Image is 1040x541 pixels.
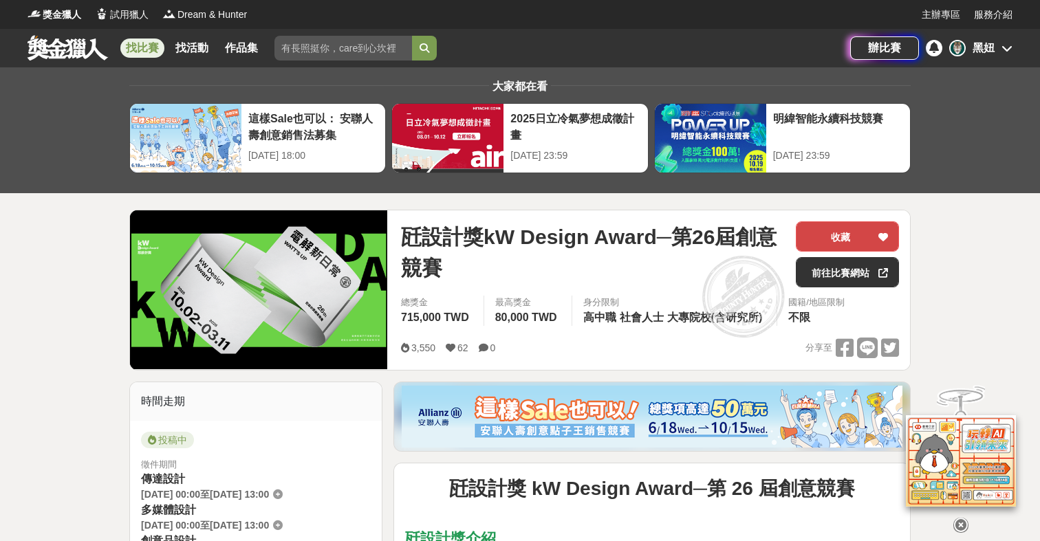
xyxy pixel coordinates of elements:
span: [DATE] 00:00 [141,489,200,500]
span: 投稿中 [141,432,194,448]
div: [DATE] 23:59 [510,148,640,163]
div: 這樣Sale也可以： 安聯人壽創意銷售法募集 [248,111,378,142]
div: [DATE] 23:59 [773,148,903,163]
a: 明緯智能永續科技競賽[DATE] 23:59 [654,103,911,173]
div: 身分限制 [583,296,766,309]
span: 不限 [788,311,810,323]
span: 大家都在看 [489,80,551,92]
span: 分享至 [805,338,832,358]
img: Cover Image [130,210,387,369]
span: 0 [490,342,496,353]
a: 辦比賽 [850,36,919,60]
a: 作品集 [219,38,263,58]
a: Logo獎金獵人 [28,8,81,22]
a: Logo試用獵人 [95,8,149,22]
span: 多媒體設計 [141,504,196,516]
a: 找活動 [170,38,214,58]
img: Logo [95,7,109,21]
button: 收藏 [796,221,899,252]
span: [DATE] 13:00 [210,520,269,531]
a: 這樣Sale也可以： 安聯人壽創意銷售法募集[DATE] 18:00 [129,103,386,173]
img: d2146d9a-e6f6-4337-9592-8cefde37ba6b.png [906,415,1016,507]
div: 2025日立冷氣夢想成徵計畫 [510,111,640,142]
span: 最高獎金 [495,296,561,309]
strong: 瓩設計獎 kW Design Award─第 26 屆創意競賽 [449,478,854,499]
span: 至 [200,489,210,500]
span: [DATE] 13:00 [210,489,269,500]
span: 獎金獵人 [43,8,81,22]
img: Logo [28,7,41,21]
input: 有長照挺你，care到心坎裡！青春出手，拍出照顧 影音徵件活動 [274,36,412,60]
span: 715,000 TWD [401,311,469,323]
div: [DATE] 18:00 [248,148,378,163]
div: 國籍/地區限制 [788,296,845,309]
span: 80,000 TWD [495,311,557,323]
span: 高中職 [583,311,616,323]
span: 3,550 [411,342,435,353]
span: 徵件期間 [141,459,177,470]
a: LogoDream & Hunter [162,8,247,22]
img: Avatar [951,41,964,55]
a: 找比賽 [120,38,164,58]
div: 明緯智能永續科技競賽 [773,111,903,142]
a: 服務介紹 [974,8,1012,22]
span: [DATE] 00:00 [141,520,200,531]
span: 至 [200,520,210,531]
span: 試用獵人 [110,8,149,22]
span: 62 [457,342,468,353]
span: 大專院校(含研究所) [667,311,763,323]
span: 社會人士 [620,311,664,323]
img: Logo [162,7,176,21]
a: 主辦專區 [922,8,960,22]
img: dcc59076-91c0-4acb-9c6b-a1d413182f46.png [402,386,902,448]
a: 前往比賽網站 [796,257,899,287]
a: 2025日立冷氣夢想成徵計畫[DATE] 23:59 [391,103,648,173]
span: 總獎金 [401,296,473,309]
div: 時間走期 [130,382,382,421]
div: 黑妞 [973,40,995,56]
span: 傳達設計 [141,473,185,485]
span: 瓩設計獎kW Design Award─第26屆創意競賽 [401,221,785,283]
span: Dream & Hunter [177,8,247,22]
